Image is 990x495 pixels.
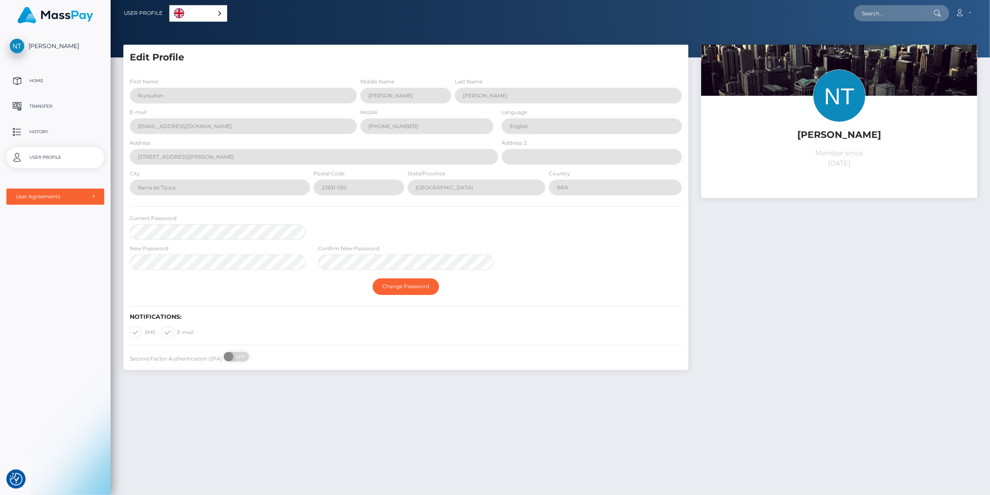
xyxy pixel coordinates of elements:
[130,170,140,177] label: City
[6,96,104,117] a: Transfer
[854,5,934,21] input: Search...
[701,45,977,229] img: ...
[10,126,101,138] p: History
[17,7,93,23] img: MassPay
[408,170,445,177] label: State/Province
[318,245,379,252] label: Confirm New Password
[314,170,345,177] label: Postal Code
[130,51,682,64] h5: Edit Profile
[130,355,222,363] label: Second Factor Authentication (2FA)
[455,78,482,86] label: Last Name
[124,4,163,22] a: User Profile
[169,5,227,22] aside: Language selected: English
[169,5,227,22] div: Language
[708,129,971,142] h5: [PERSON_NAME]
[130,215,177,222] label: Current Password
[549,170,570,177] label: Country
[228,352,250,361] span: OFF
[6,70,104,92] a: Home
[130,109,146,116] label: E-mail
[170,6,227,21] a: English
[10,100,101,113] p: Transfer
[130,78,158,86] label: First Name
[373,278,439,295] button: Change Password
[16,193,86,200] div: User Agreements
[502,139,527,147] label: Address 2
[502,109,527,116] label: Language
[10,74,101,87] p: Home
[130,313,682,320] h6: Notifications:
[130,139,151,147] label: Address
[6,121,104,143] a: History
[130,245,168,252] label: New Password
[708,148,971,169] p: Member since [DATE]
[10,473,23,486] button: Consent Preferences
[6,42,104,50] span: [PERSON_NAME]
[10,473,23,486] img: Revisit consent button
[6,189,104,205] button: User Agreements
[6,147,104,168] a: User Profile
[130,327,155,338] label: SMS
[162,327,194,338] label: E-mail
[10,151,101,164] p: User Profile
[360,109,377,116] label: Mobile
[360,78,394,86] label: Middle Name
